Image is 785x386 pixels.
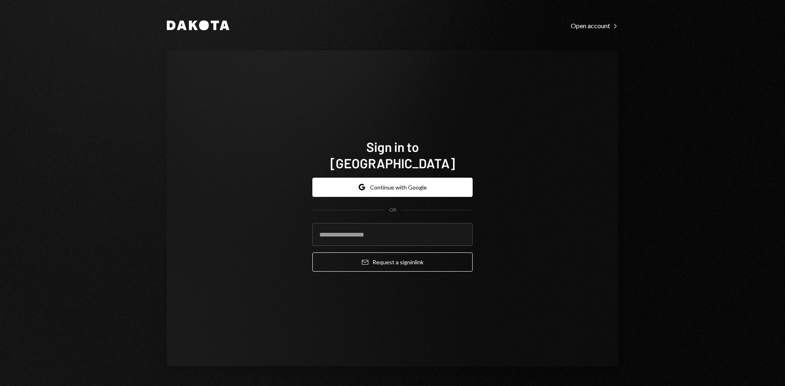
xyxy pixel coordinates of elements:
button: Request a signinlink [312,252,473,272]
a: Open account [571,21,618,30]
button: Continue with Google [312,178,473,197]
h1: Sign in to [GEOGRAPHIC_DATA] [312,138,473,171]
div: OR [389,207,396,214]
div: Open account [571,22,618,30]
